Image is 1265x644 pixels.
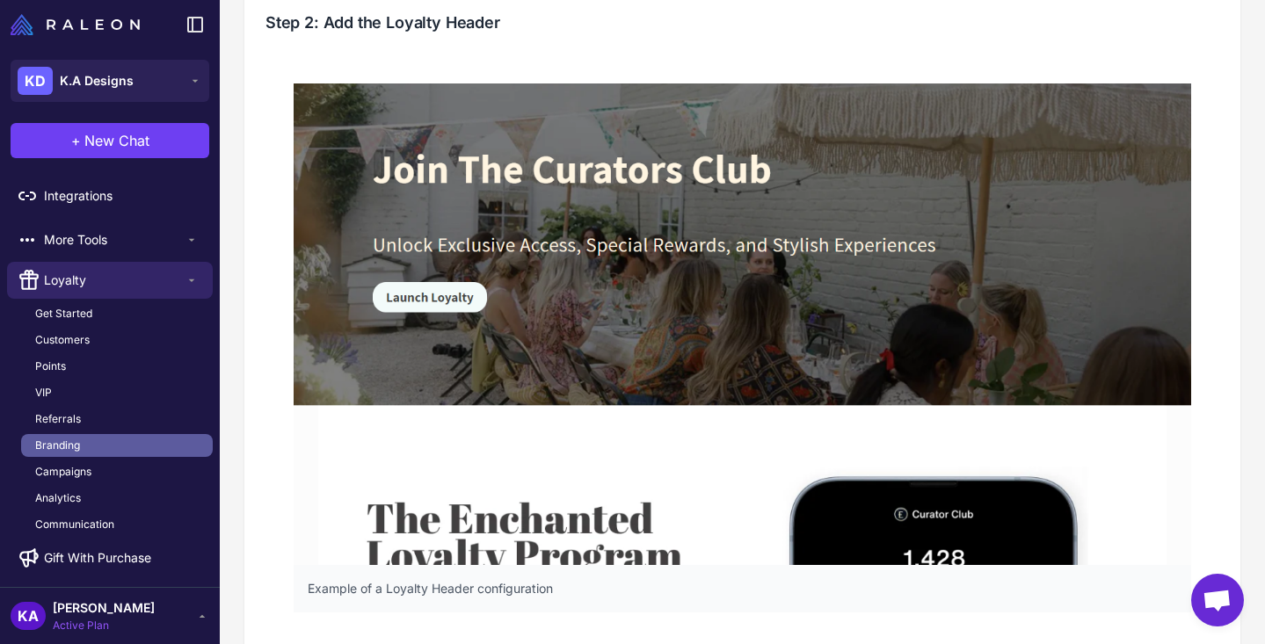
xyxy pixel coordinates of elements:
[11,123,209,158] button: +New Chat
[35,438,80,453] span: Branding
[53,598,155,618] span: [PERSON_NAME]
[44,186,199,206] span: Integrations
[7,539,213,576] a: Gift With Purchase
[35,385,52,401] span: VIP
[21,408,213,431] a: Referrals
[35,411,81,427] span: Referrals
[60,71,134,90] span: K.A Designs
[7,177,213,214] a: Integrations
[35,358,66,374] span: Points
[44,271,185,290] span: Loyalty
[265,11,1219,34] h3: Step 2: Add the Loyalty Header
[294,83,1191,565] img: Loyalty Header Example
[35,464,91,480] span: Campaigns
[21,460,213,483] a: Campaigns
[21,487,213,510] a: Analytics
[21,434,213,457] a: Branding
[308,579,1177,598] p: Example of a Loyalty Header configuration
[11,60,209,102] button: KDK.A Designs
[84,130,149,151] span: New Chat
[35,490,81,506] span: Analytics
[11,602,46,630] div: KA
[21,302,213,325] a: Get Started
[71,130,81,151] span: +
[21,355,213,378] a: Points
[21,329,213,351] a: Customers
[18,67,53,95] div: KD
[11,14,140,35] img: Raleon Logo
[11,14,147,35] a: Raleon Logo
[44,548,151,568] span: Gift With Purchase
[44,230,185,250] span: More Tools
[53,618,155,633] span: Active Plan
[35,332,90,348] span: Customers
[21,513,213,536] a: Communication
[35,517,114,532] span: Communication
[21,381,213,404] a: VIP
[1191,574,1244,626] div: Open chat
[35,306,92,322] span: Get Started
